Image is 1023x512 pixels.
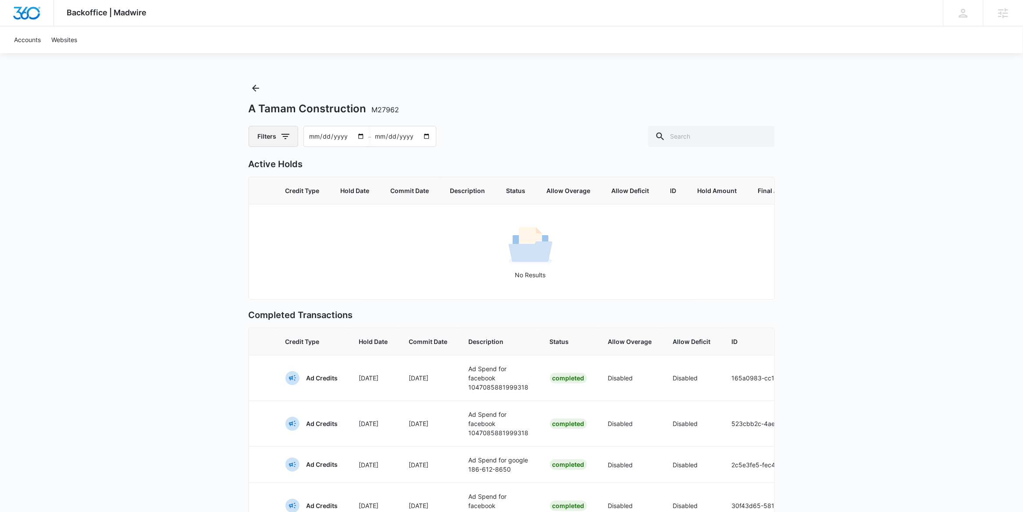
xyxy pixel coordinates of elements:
p: No Results [250,270,812,279]
p: [DATE] [359,373,388,383]
div: Completed [550,501,587,511]
span: Credit Type [285,337,338,346]
div: Completed [550,419,587,429]
a: Accounts [9,26,46,53]
p: [DATE] [409,460,448,469]
span: Allow Deficit [673,337,711,346]
span: Allow Deficit [612,186,649,195]
span: Commit Date [391,186,429,195]
p: Active Holds [249,158,775,171]
span: Status [550,337,587,346]
span: Allow Overage [547,186,591,195]
p: [DATE] [409,373,448,383]
p: Disabled [673,373,711,383]
p: Disabled [608,419,652,428]
p: [DATE] [359,419,388,428]
span: M27962 [372,105,399,114]
p: Completed Transactions [249,308,775,322]
p: 165a0983-cc11-4879-8656-eb2f57e1173a [732,373,863,383]
span: – [368,132,371,141]
span: Allow Overage [608,337,652,346]
span: Hold Date [341,186,370,195]
p: Disabled [608,501,652,510]
span: Description [450,186,485,195]
p: Disabled [673,460,711,469]
p: [DATE] [409,501,448,510]
span: Status [506,186,526,195]
span: Backoffice | Madwire [67,8,147,17]
a: Websites [46,26,82,53]
span: Credit Type [285,186,320,195]
p: Ad Spend for google 186-612-8650 [469,455,529,474]
p: [DATE] [409,419,448,428]
p: [DATE] [359,501,388,510]
span: ID [732,337,863,346]
span: Hold Date [359,337,388,346]
p: Ad Credits [307,419,338,428]
p: Ad Credits [307,460,338,469]
p: 2c5e3fe5-fec4-4bfe-8aa2-5f07a92995aa [732,460,863,469]
span: Final Amount [758,186,798,195]
p: [DATE] [359,460,388,469]
div: Completed [550,373,587,383]
input: Search [648,126,775,147]
p: Disabled [673,419,711,428]
p: Ad Credits [307,501,338,510]
img: No Results [509,224,552,268]
div: Completed [550,459,587,470]
span: Commit Date [409,337,448,346]
h1: A Tamam Construction [249,102,399,115]
p: Disabled [608,373,652,383]
p: Ad Spend for facebook 1047085881999318 [469,410,529,437]
p: 523cbb2c-4ae1-4b40-9670-837d74f0fc82 [732,419,863,428]
p: Disabled [673,501,711,510]
p: Disabled [608,460,652,469]
span: Hold Amount [698,186,737,195]
button: Filters [249,126,298,147]
button: Back [249,81,263,95]
span: ID [670,186,677,195]
p: Ad Credits [307,374,338,383]
p: Ad Spend for facebook 1047085881999318 [469,364,529,392]
p: 30f43d65-581d-422a-864e-193b4aa557af [732,501,863,510]
span: Description [469,337,529,346]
